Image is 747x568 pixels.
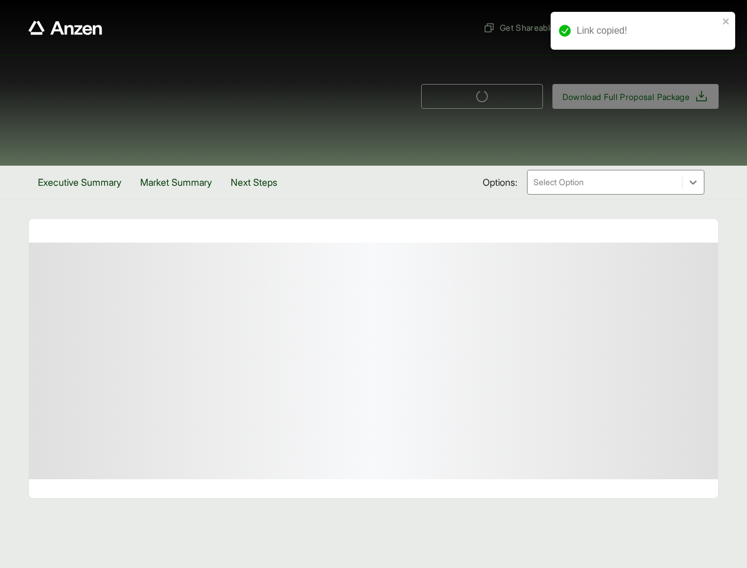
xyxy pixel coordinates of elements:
[483,21,574,34] span: Get Shareable Link
[483,175,518,189] span: Options:
[28,166,131,199] button: Executive Summary
[478,17,578,38] button: Get Shareable Link
[28,21,102,35] a: Anzen website
[722,17,730,26] button: close
[577,24,719,38] div: Link copied!
[221,166,287,199] button: Next Steps
[131,166,221,199] button: Market Summary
